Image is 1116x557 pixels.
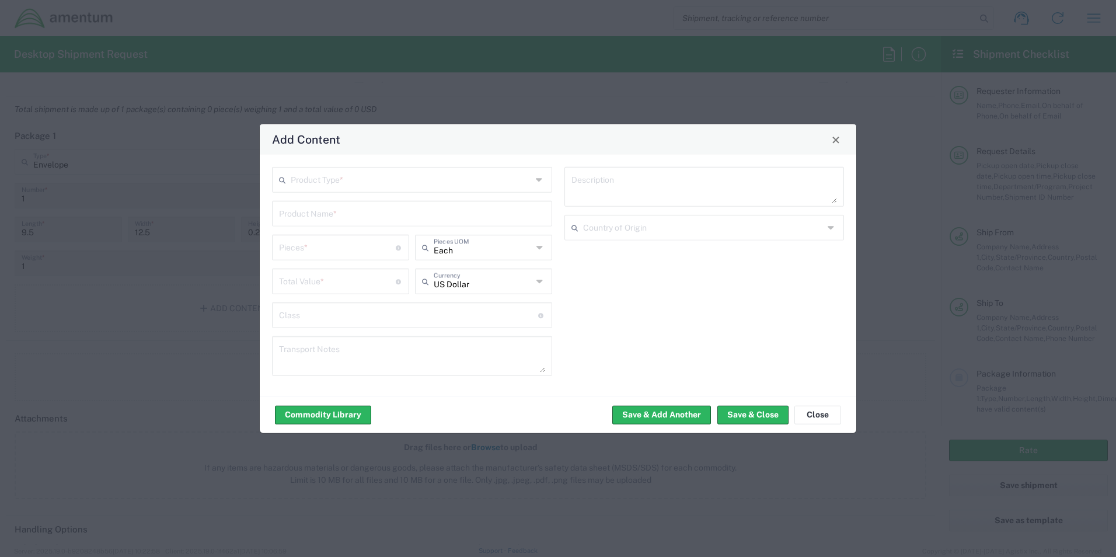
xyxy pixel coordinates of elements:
button: Close [828,131,844,148]
button: Close [794,405,841,424]
button: Save & Close [717,405,789,424]
h4: Add Content [272,131,340,148]
button: Commodity Library [275,405,371,424]
button: Save & Add Another [612,405,711,424]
